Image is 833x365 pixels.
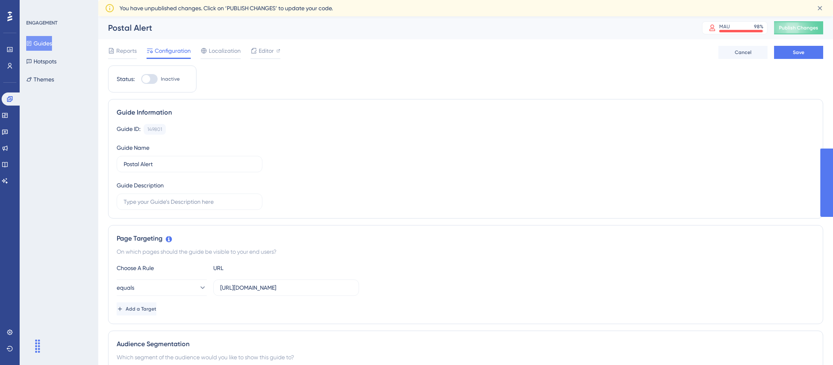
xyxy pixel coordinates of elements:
button: Hotspots [26,54,56,69]
div: ENGAGEMENT [26,20,57,26]
div: URL [213,263,303,273]
input: yourwebsite.com/path [220,283,352,292]
div: 98 % [754,23,763,30]
div: Ziehen [31,334,44,358]
span: Add a Target [126,306,156,312]
input: Type your Guide’s Name here [124,160,255,169]
button: Save [774,46,823,59]
div: Postal Alert [108,22,682,34]
button: Themes [26,72,54,87]
span: You have unpublished changes. Click on ‘PUBLISH CHANGES’ to update your code. [120,3,333,13]
div: Guide Name [117,143,149,153]
div: MAU [719,23,730,30]
div: Which segment of the audience would you like to show this guide to? [117,352,815,362]
div: Guide Information [117,108,815,117]
div: On which pages should the guide be visible to your end users? [117,247,815,257]
input: Type your Guide’s Description here [124,197,255,206]
iframe: UserGuiding AI Assistant Launcher [799,333,823,357]
span: Reports [116,46,137,56]
span: Configuration [155,46,191,56]
div: 149801 [147,126,162,133]
span: Publish Changes [779,25,818,31]
button: equals [117,279,207,296]
div: Page Targeting [117,234,815,243]
button: Cancel [718,46,768,59]
span: equals [117,283,134,293]
button: Publish Changes [774,21,823,34]
div: Audience Segmentation [117,339,815,349]
button: Add a Target [117,302,156,315]
div: Guide Description [117,180,164,190]
button: Guides [26,36,52,51]
div: Status: [117,74,135,84]
span: Save [793,49,804,56]
span: Localization [209,46,241,56]
span: Cancel [735,49,752,56]
span: Inactive [161,76,180,82]
div: Choose A Rule [117,263,207,273]
span: Editor [259,46,274,56]
div: Guide ID: [117,124,140,135]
